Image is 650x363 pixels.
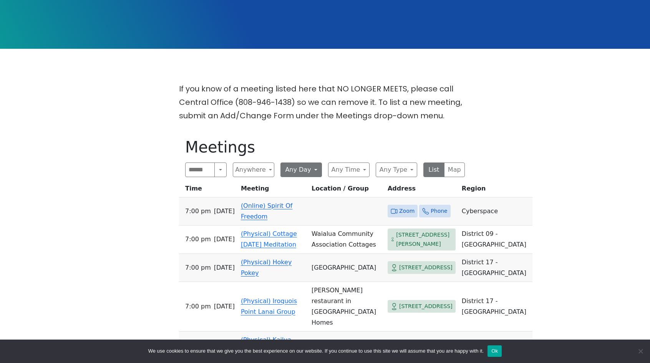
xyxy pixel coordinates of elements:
[214,301,235,312] span: [DATE]
[214,162,227,177] button: Search
[396,230,453,249] span: [STREET_ADDRESS][PERSON_NAME]
[487,345,502,357] button: Ok
[241,230,297,248] a: (Physical) Cottage [DATE] Meditation
[459,282,532,332] td: District 17 - [GEOGRAPHIC_DATA]
[185,206,211,217] span: 7:00 PM
[459,254,532,282] td: District 17 - [GEOGRAPHIC_DATA]
[459,183,532,197] th: Region
[444,162,465,177] button: Map
[376,162,417,177] button: Any Type
[241,202,293,220] a: (Online) Spirit Of Freedom
[214,262,235,273] span: [DATE]
[308,254,385,282] td: [GEOGRAPHIC_DATA]
[637,347,644,355] span: No
[185,162,215,177] input: Search
[241,259,292,277] a: (Physical) Hokey Pokey
[423,162,444,177] button: List
[308,282,385,332] td: [PERSON_NAME] restaurant in [GEOGRAPHIC_DATA] Homes
[308,225,385,254] td: Waialua Community Association Cottages
[185,262,211,273] span: 7:00 PM
[399,263,453,272] span: [STREET_ADDRESS]
[148,347,484,355] span: We use cookies to ensure that we give you the best experience on our website. If you continue to ...
[280,162,322,177] button: Any Day
[459,225,532,254] td: District 09 - [GEOGRAPHIC_DATA]
[179,183,238,197] th: Time
[241,297,297,315] a: (Physical) Iroquois Point Lanai Group
[214,206,235,217] span: [DATE]
[214,234,235,245] span: [DATE]
[459,197,532,225] td: Cyberspace
[185,138,465,156] h1: Meetings
[328,162,370,177] button: Any Time
[179,82,471,123] p: If you know of a meeting listed here that NO LONGER MEETS, please call Central Office (808-946-14...
[385,183,459,197] th: Address
[399,206,415,216] span: Zoom
[399,302,453,311] span: [STREET_ADDRESS]
[431,206,447,216] span: Phone
[233,162,274,177] button: Anywhere
[185,234,211,245] span: 7:00 PM
[308,183,385,197] th: Location / Group
[185,301,211,312] span: 7:00 PM
[238,183,308,197] th: Meeting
